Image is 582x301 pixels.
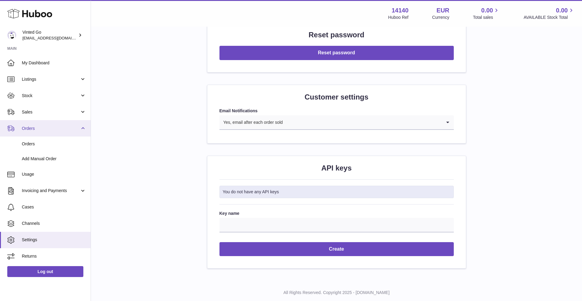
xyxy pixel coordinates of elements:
p: All Rights Reserved. Copyright 2025 - [DOMAIN_NAME] [96,290,577,296]
span: Orders [22,141,86,147]
button: Create [219,242,454,256]
span: Usage [22,171,86,177]
span: Yes, email after each order sold [219,115,283,129]
strong: 14140 [392,6,409,15]
span: Returns [22,253,86,259]
span: Channels [22,221,86,226]
label: Key name [219,211,454,216]
span: 0.00 [481,6,493,15]
a: 0.00 Total sales [473,6,500,20]
a: Log out [7,266,83,277]
span: Invoicing and Payments [22,188,80,194]
input: Search for option [283,115,442,129]
strong: EUR [436,6,449,15]
span: Settings [22,237,86,243]
span: Total sales [473,15,500,20]
h2: Reset password [219,30,454,40]
a: 0.00 AVAILABLE Stock Total [523,6,575,20]
label: Email Notifications [219,108,454,114]
span: [EMAIL_ADDRESS][DOMAIN_NAME] [22,36,89,40]
span: Add Manual Order [22,156,86,162]
span: Listings [22,76,80,82]
span: My Dashboard [22,60,86,66]
h2: Customer settings [219,92,454,102]
div: Search for option [219,115,454,130]
span: 0.00 [556,6,568,15]
div: You do not have any API keys [219,186,454,198]
span: AVAILABLE Stock Total [523,15,575,20]
span: Orders [22,126,80,131]
span: Cases [22,204,86,210]
button: Reset password [219,46,454,60]
h2: API keys [219,163,454,173]
span: Sales [22,109,80,115]
div: Vinted Go [22,29,77,41]
div: Currency [432,15,450,20]
span: Stock [22,93,80,99]
a: Reset password [219,50,454,55]
div: Huboo Ref [388,15,409,20]
img: giedre.bartusyte@vinted.com [7,31,16,40]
